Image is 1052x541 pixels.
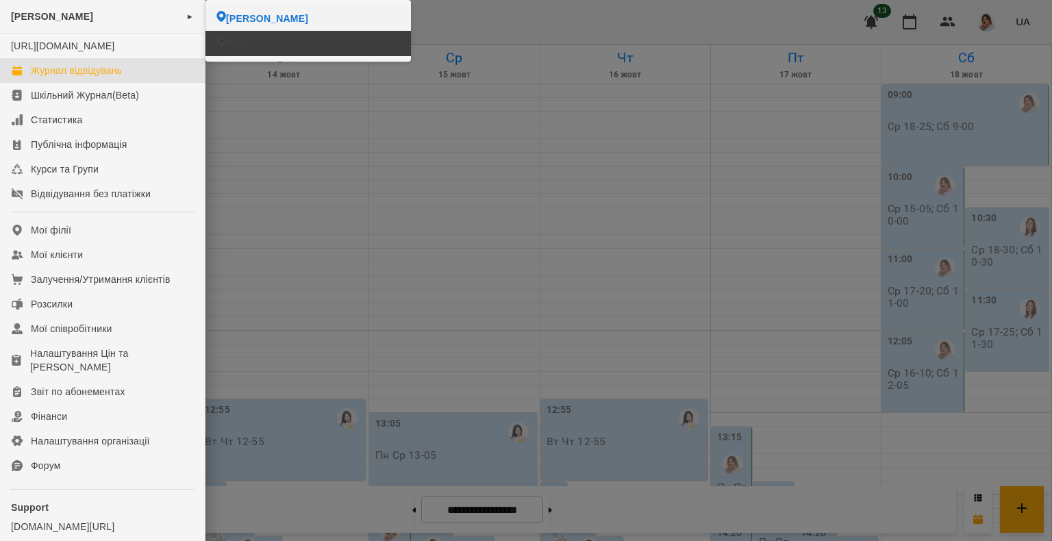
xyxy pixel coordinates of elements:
[226,12,308,25] span: [PERSON_NAME]
[11,40,114,51] a: [URL][DOMAIN_NAME]
[31,223,71,237] div: Мої філії
[11,11,93,22] span: [PERSON_NAME]
[31,434,150,448] div: Налаштування організації
[31,410,67,423] div: Фінанси
[31,459,61,473] div: Форум
[31,385,125,399] div: Звіт по абонементах
[11,520,194,533] a: [DOMAIN_NAME][URL]
[186,11,194,22] span: ►
[31,162,99,176] div: Курси та Групи
[31,248,83,262] div: Мої клієнти
[31,273,171,286] div: Залучення/Утримання клієнтів
[31,64,122,77] div: Журнал відвідувань
[31,322,112,336] div: Мої співробітники
[31,88,139,102] div: Шкільний Журнал(Beta)
[30,347,194,374] div: Налаштування Цін та [PERSON_NAME]
[31,297,73,311] div: Розсилки
[11,501,194,514] p: Support
[226,37,342,51] span: [PERSON_NAME] [online]
[31,113,83,127] div: Статистика
[31,138,127,151] div: Публічна інформація
[31,187,151,201] div: Відвідування без платіжки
